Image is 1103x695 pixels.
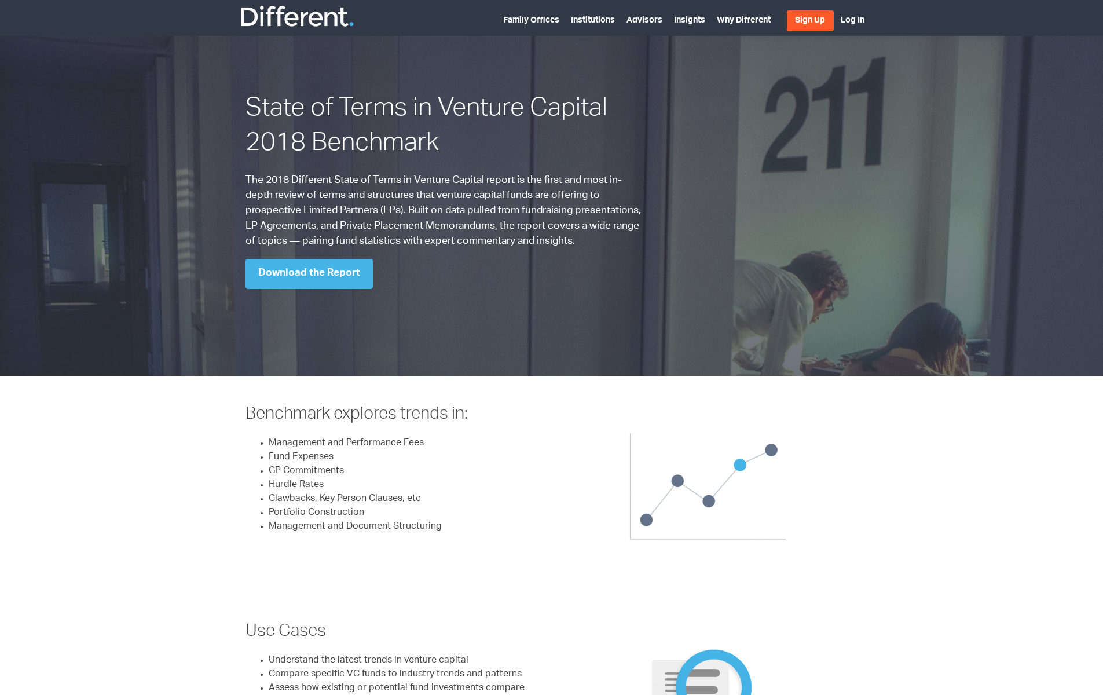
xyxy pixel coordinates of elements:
a: Log In [841,17,864,25]
img: BenchmarkDots - 2 [622,404,796,573]
a: Sign Up [787,10,834,31]
a: Insights [674,17,705,25]
a: Family Offices [503,17,559,25]
img: Different Funds [239,5,355,28]
h3: Benchmark explores trends in: [245,404,543,427]
li: GP Commitments [269,464,543,478]
li: Portfolio Construction [269,506,543,520]
li: Compare specific VC funds to industry trends and patterns [269,668,543,682]
h1: State of Terms in Venture Capital 2018 Benchmark [245,93,648,163]
p: The 2018 Different State of Terms in Venture Capital report is the first and most in-depth review... [245,173,648,250]
a: Institutions [571,17,615,25]
li: Hurdle Rates [269,478,543,492]
li: Management and Document Structuring [269,520,543,534]
a: Advisors [626,17,662,25]
li: Understand the latest trends in venture capital [269,654,543,668]
h3: Use Cases [245,621,543,644]
li: Fund Expenses [269,451,543,464]
li: Management and Performance Fees [269,437,543,451]
a: Download the Report [245,259,373,290]
a: Why Different [717,17,771,25]
li: Clawbacks, Key Person Clauses, etc [269,492,543,506]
